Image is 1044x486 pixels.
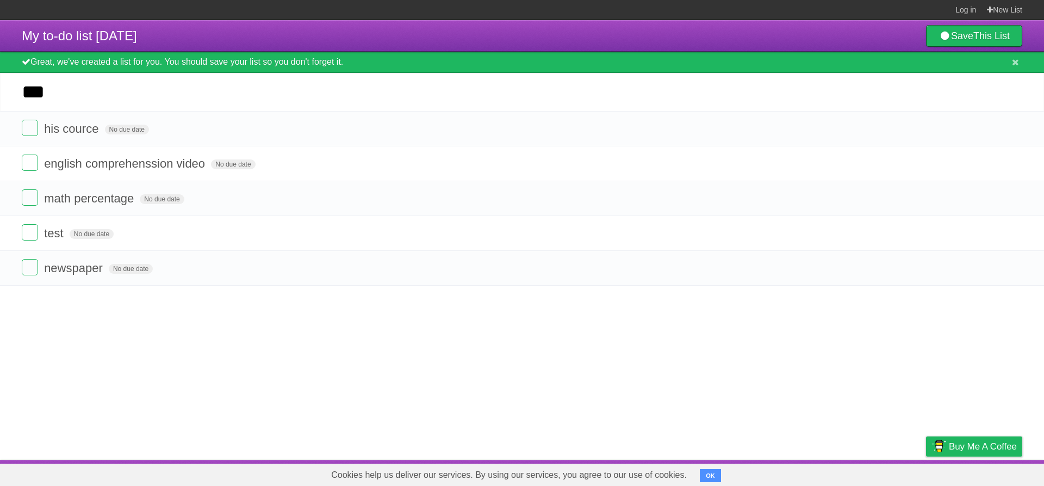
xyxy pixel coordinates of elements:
span: newspaper [44,261,105,275]
label: Done [22,120,38,136]
label: Done [22,189,38,206]
span: No due date [140,194,184,204]
span: english comprehenssion video [44,157,208,170]
label: Done [22,259,38,275]
a: Suggest a feature [954,463,1022,483]
a: Developers [817,463,861,483]
a: About [781,463,804,483]
span: math percentage [44,192,136,205]
span: test [44,226,66,240]
a: SaveThis List [926,25,1022,47]
span: No due date [109,264,153,274]
label: Done [22,155,38,171]
a: Terms [875,463,899,483]
span: his cource [44,122,101,136]
span: No due date [105,125,149,134]
span: Cookies help us deliver our services. By using our services, you agree to our use of cookies. [320,464,698,486]
b: This List [973,30,1010,41]
span: No due date [211,159,255,169]
span: Buy me a coffee [949,437,1017,456]
span: My to-do list [DATE] [22,28,137,43]
span: No due date [70,229,114,239]
img: Buy me a coffee [931,437,946,456]
a: Privacy [912,463,940,483]
a: Buy me a coffee [926,436,1022,457]
button: OK [700,469,721,482]
label: Done [22,224,38,241]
